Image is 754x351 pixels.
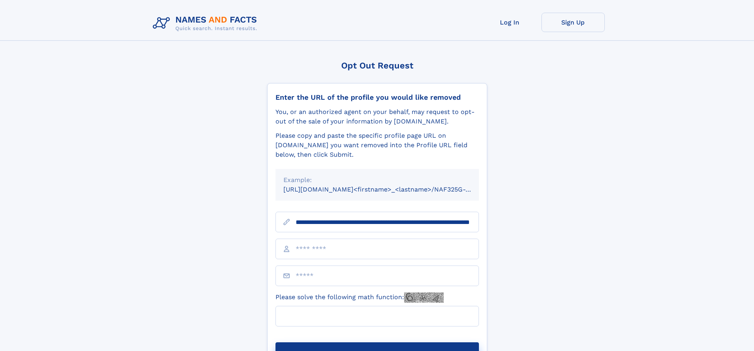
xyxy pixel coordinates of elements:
[275,93,479,102] div: Enter the URL of the profile you would like removed
[478,13,541,32] a: Log In
[267,61,487,70] div: Opt Out Request
[275,292,444,303] label: Please solve the following math function:
[283,175,471,185] div: Example:
[275,131,479,159] div: Please copy and paste the specific profile page URL on [DOMAIN_NAME] you want removed into the Pr...
[283,186,494,193] small: [URL][DOMAIN_NAME]<firstname>_<lastname>/NAF325G-xxxxxxxx
[150,13,264,34] img: Logo Names and Facts
[275,107,479,126] div: You, or an authorized agent on your behalf, may request to opt-out of the sale of your informatio...
[541,13,605,32] a: Sign Up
